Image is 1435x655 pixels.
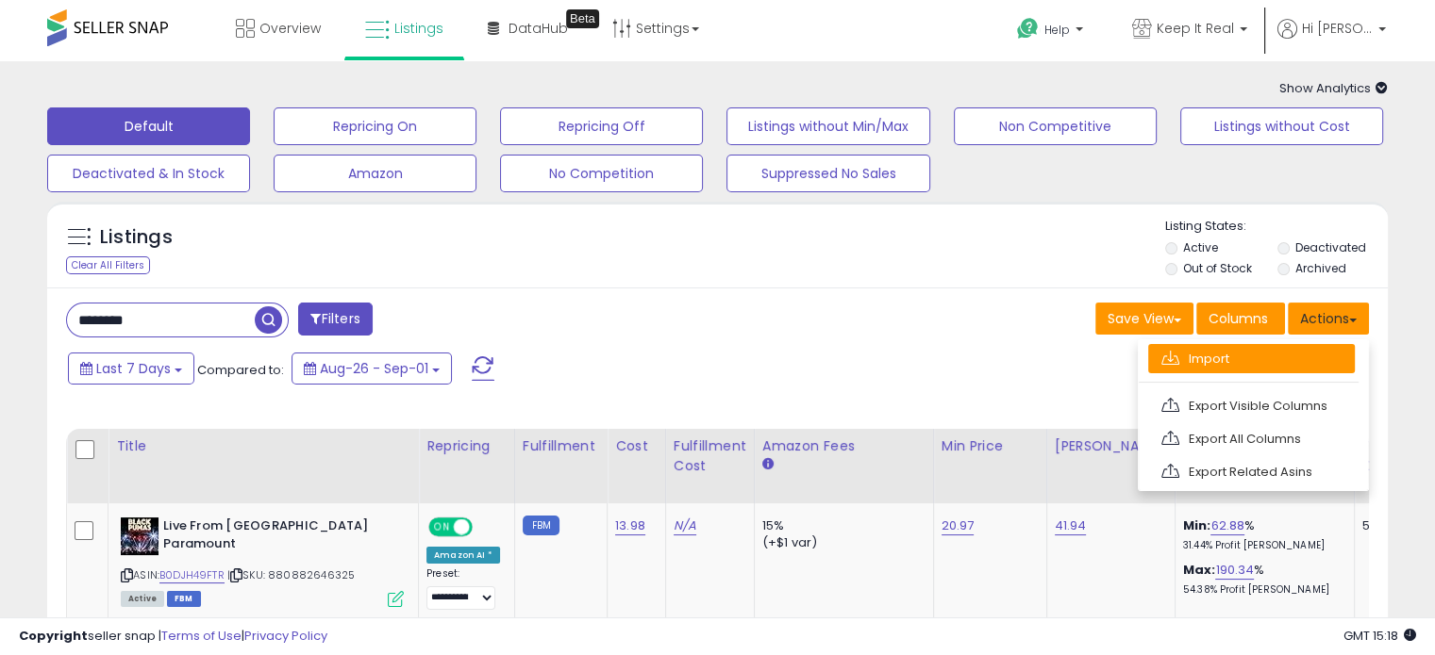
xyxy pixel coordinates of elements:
p: 54.38% Profit [PERSON_NAME] [1183,583,1340,597]
a: B0DJH49FTR [159,567,225,583]
div: Min Price [942,436,1039,456]
a: 190.34 [1215,561,1254,580]
div: Amazon Fees [762,436,926,456]
span: 2025-09-9 15:18 GMT [1343,627,1416,645]
a: 20.97 [942,516,975,535]
div: Tooltip anchor [566,9,599,28]
div: Cost [615,436,658,456]
strong: Copyright [19,627,88,645]
span: Aug-26 - Sep-01 [320,359,428,378]
img: 51B-eNcuHOL._SL40_.jpg [121,517,159,555]
a: Privacy Policy [244,627,327,645]
a: N/A [674,516,696,535]
button: Deactivated & In Stock [47,155,250,192]
button: Default [47,107,250,145]
button: Suppressed No Sales [726,155,929,192]
button: Amazon [274,155,476,192]
a: 13.98 [615,516,645,535]
span: DataHub [509,19,568,38]
button: Last 7 Days [68,352,194,385]
span: FBM [167,591,201,607]
span: Keep It Real [1157,19,1234,38]
div: [PERSON_NAME] [1055,436,1167,456]
a: Import [1148,344,1355,373]
button: Aug-26 - Sep-01 [292,352,452,385]
a: 62.88 [1210,516,1244,535]
span: Last 7 Days [96,359,171,378]
span: ON [430,519,454,535]
b: Max: [1183,561,1216,579]
div: Amazon AI * [426,547,500,564]
label: Deactivated [1294,239,1365,255]
div: Fulfillment [523,436,599,456]
div: Title [116,436,410,456]
label: Active [1183,239,1218,255]
th: The percentage added to the cost of goods (COGS) that forms the calculator for Min & Max prices. [1175,429,1354,503]
a: Export Related Asins [1148,457,1355,486]
small: FBM [523,516,559,535]
label: Out of Stock [1183,260,1252,276]
h5: Listings [100,224,173,251]
b: Min: [1183,516,1211,534]
button: Columns [1196,303,1285,335]
span: Hi [PERSON_NAME] [1302,19,1373,38]
div: Fulfillment Cost [674,436,746,476]
button: Repricing On [274,107,476,145]
label: Archived [1294,260,1345,276]
span: Overview [259,19,321,38]
div: seller snap | | [19,628,327,646]
small: Amazon Fees. [762,456,774,473]
button: No Competition [500,155,703,192]
span: Compared to: [197,361,284,379]
span: OFF [470,519,500,535]
div: ASIN: [121,517,404,605]
button: Non Competitive [954,107,1157,145]
p: 31.44% Profit [PERSON_NAME] [1183,539,1340,552]
a: Export All Columns [1148,424,1355,453]
div: Repricing [426,436,507,456]
span: Show Analytics [1279,79,1388,97]
button: Repricing Off [500,107,703,145]
a: Hi [PERSON_NAME] [1277,19,1386,61]
p: Listing States: [1165,218,1388,236]
button: Save View [1095,303,1193,335]
a: Export Visible Columns [1148,391,1355,420]
button: Listings without Min/Max [726,107,929,145]
span: Listings [394,19,443,38]
div: % [1183,517,1340,552]
div: 15% [762,517,919,534]
b: Live From [GEOGRAPHIC_DATA] Paramount [163,517,392,557]
i: Get Help [1016,17,1040,41]
a: Help [1002,3,1102,61]
a: Terms of Use [161,627,242,645]
div: Clear All Filters [66,256,150,274]
button: Filters [298,303,372,336]
div: 5 [1362,517,1421,534]
button: Listings without Cost [1180,107,1383,145]
div: (+$1 var) [762,534,919,551]
span: Columns [1209,309,1268,328]
a: 41.94 [1055,516,1087,535]
span: All listings currently available for purchase on Amazon [121,591,164,607]
div: % [1183,562,1340,597]
span: Help [1044,22,1070,38]
button: Actions [1288,303,1369,335]
span: | SKU: 880882646325 [227,567,355,582]
div: Preset: [426,567,500,610]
